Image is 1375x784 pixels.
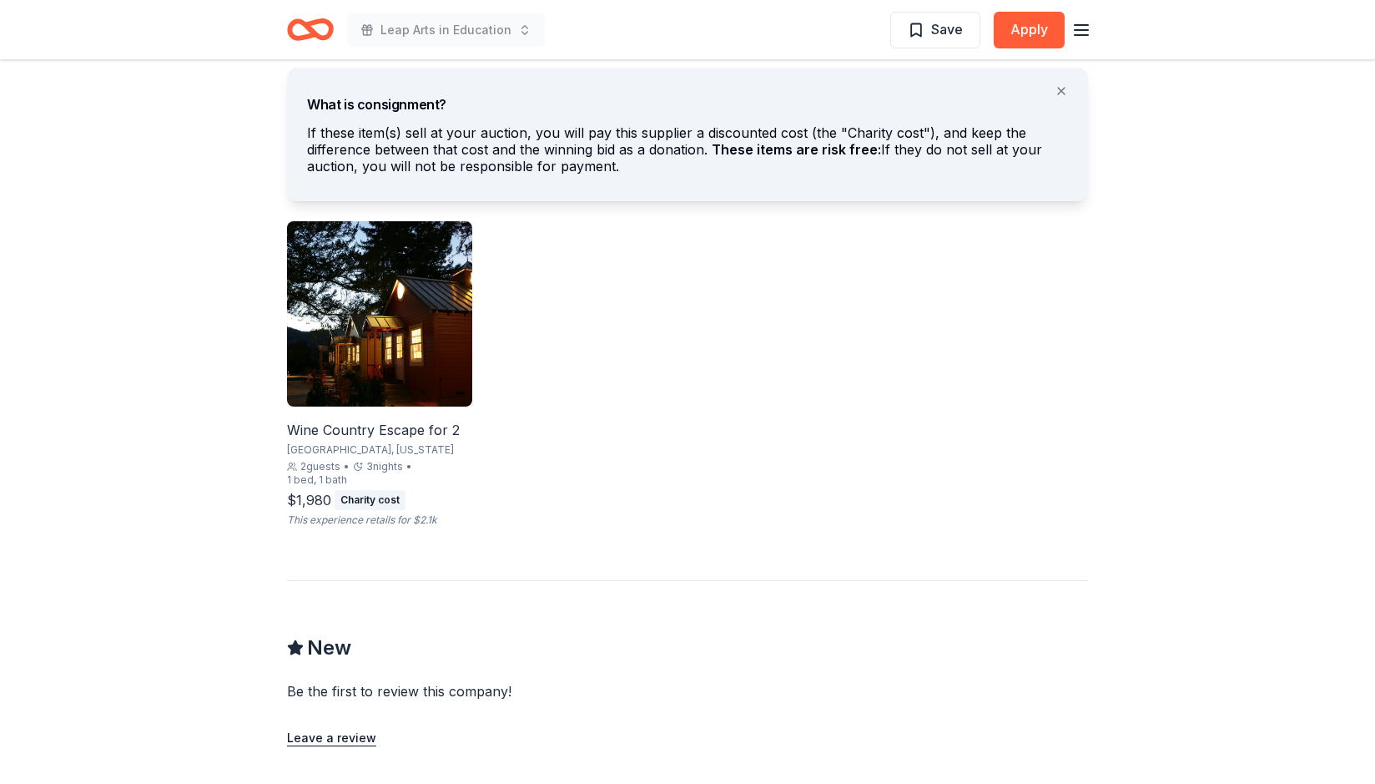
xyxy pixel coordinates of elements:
[406,460,412,473] div: •
[890,12,980,48] button: Save
[287,10,334,49] a: Home
[335,490,405,510] div: Charity cost
[307,81,1068,114] div: What is consignment?
[287,681,714,701] div: Be the first to review this company!
[287,473,347,487] div: 1 bed, 1 bath
[287,728,376,748] button: Leave a review
[307,635,351,661] span: New
[287,443,472,457] div: [GEOGRAPHIC_DATA], [US_STATE]
[300,460,340,473] span: 2 guests
[380,20,511,40] span: Leap Arts in Education
[287,221,472,407] img: Image for Wine Country Escape for 2
[287,490,331,510] div: $1,980
[344,460,350,473] div: •
[366,460,403,473] span: 3 nights
[287,420,472,440] div: Wine Country Escape for 2
[994,12,1065,48] button: Apply
[931,18,963,40] span: Save
[307,124,1068,181] div: If these item(s) sell at your auction, you will pay this supplier a discounted cost (the "Charity...
[287,513,472,527] div: This experience retails for $2.1k
[712,141,881,158] span: These items are risk free:
[347,13,545,47] button: Leap Arts in Education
